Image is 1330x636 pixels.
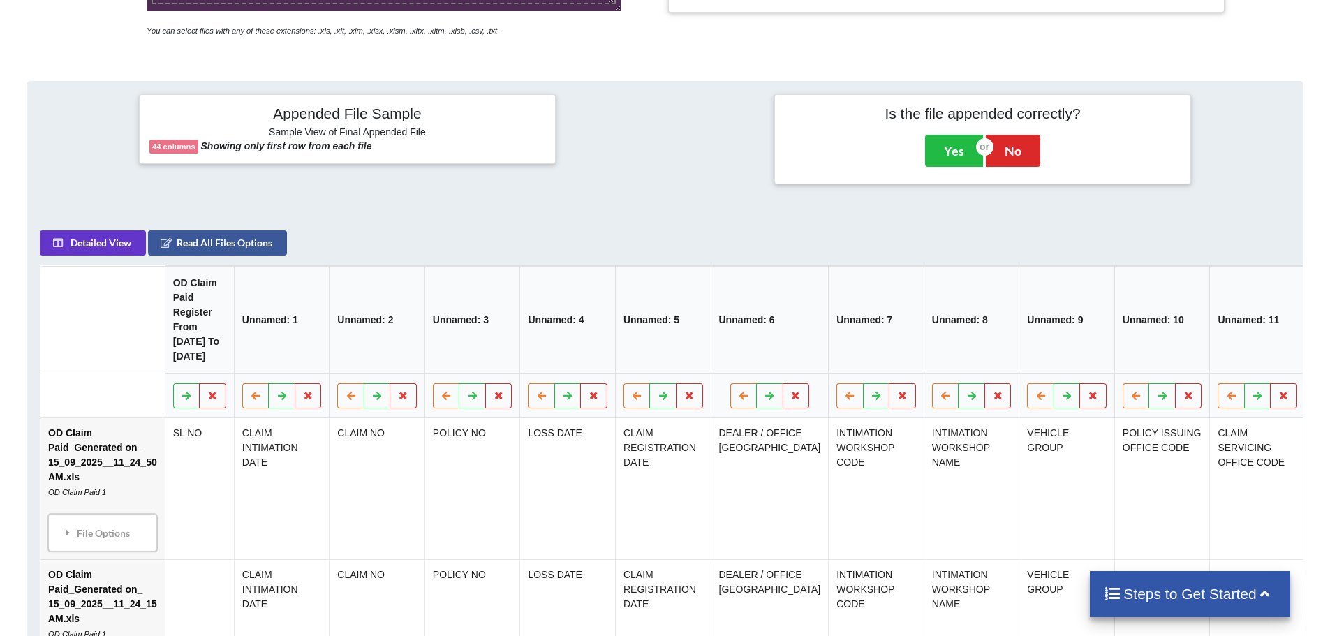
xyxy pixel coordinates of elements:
h6: Sample View of Final Appended File [149,126,545,140]
td: CLAIM NO [330,418,425,559]
th: Unnamed: 1 [234,266,330,374]
th: Unnamed: 7 [829,266,924,374]
td: LOSS DATE [520,418,616,559]
button: Yes [925,135,983,167]
th: OD Claim Paid Register From [DATE] To [DATE] [165,266,234,374]
td: SL NO [165,418,234,559]
button: No [986,135,1040,167]
td: CLAIM SERVICING OFFICE CODE [1210,418,1306,559]
b: 44 columns [152,142,195,151]
th: Unnamed: 3 [424,266,520,374]
h4: Is the file appended correctly? [785,105,1181,122]
th: Unnamed: 2 [330,266,425,374]
button: Read All Files Options [148,230,287,256]
div: File Options [52,518,153,547]
th: Unnamed: 10 [1114,266,1210,374]
h4: Steps to Get Started [1104,585,1276,602]
td: DEALER / OFFICE [GEOGRAPHIC_DATA] [711,418,829,559]
i: You can select files with any of these extensions: .xls, .xlt, .xlm, .xlsx, .xlsm, .xltx, .xltm, ... [147,27,497,35]
td: INTIMATION WORKSHOP NAME [924,418,1019,559]
th: Unnamed: 6 [711,266,829,374]
td: CLAIM REGISTRATION DATE [615,418,711,559]
th: Unnamed: 5 [615,266,711,374]
button: Detailed View [40,230,146,256]
h4: Appended File Sample [149,105,545,124]
td: POLICY NO [424,418,520,559]
i: OD Claim Paid 1 [48,488,106,496]
td: INTIMATION WORKSHOP CODE [829,418,924,559]
th: Unnamed: 8 [924,266,1019,374]
th: Unnamed: 4 [520,266,616,374]
th: Unnamed: 9 [1019,266,1115,374]
th: Unnamed: 11 [1210,266,1306,374]
td: CLAIM INTIMATION DATE [234,418,330,559]
b: Showing only first row from each file [201,140,372,151]
td: POLICY ISSUING OFFICE CODE [1114,418,1210,559]
td: VEHICLE GROUP [1019,418,1115,559]
td: OD Claim Paid_Generated on_ 15_09_2025__11_24_50 AM.xls [40,418,165,559]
